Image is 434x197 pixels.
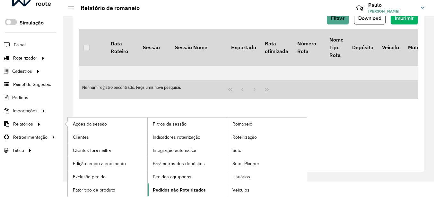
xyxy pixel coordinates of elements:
[153,160,205,167] span: Parâmetros dos depósitos
[106,29,138,66] th: Data Roteiro
[354,12,386,24] button: Download
[368,8,416,14] span: [PERSON_NAME]
[395,15,414,21] span: Imprimir
[68,144,147,157] a: Clientes fora malha
[148,131,227,144] a: Indicadores roteirização
[153,121,187,127] span: Filtros da sessão
[232,147,243,154] span: Setor
[12,94,28,101] span: Pedidos
[348,29,378,66] th: Depósito
[293,29,325,66] th: Número Rota
[68,131,147,144] a: Clientes
[73,147,111,154] span: Clientes fora malha
[227,144,307,157] a: Setor
[68,157,147,170] a: Edição tempo atendimento
[20,19,44,27] label: Simulação
[232,174,250,180] span: Usuários
[13,134,48,141] span: Retroalimentação
[148,144,227,157] a: Integração automática
[368,2,416,8] h3: Paulo
[148,170,227,183] a: Pedidos agrupados
[138,29,170,66] th: Sessão
[73,174,106,180] span: Exclusão pedido
[148,117,227,130] a: Filtros da sessão
[12,147,24,154] span: Tático
[13,81,51,88] span: Painel de Sugestão
[68,170,147,183] a: Exclusão pedido
[153,134,200,141] span: Indicadores roteirização
[68,117,147,130] a: Ações da sessão
[13,55,37,61] span: Roteirizador
[391,12,418,24] button: Imprimir
[73,134,89,141] span: Clientes
[227,170,307,183] a: Usuários
[153,174,191,180] span: Pedidos agrupados
[227,131,307,144] a: Roteirização
[227,157,307,170] a: Setor Planner
[153,147,196,154] span: Integração automática
[353,1,367,15] a: Contato Rápido
[74,5,140,12] h2: Relatório de romaneio
[148,157,227,170] a: Parâmetros dos depósitos
[232,160,259,167] span: Setor Planner
[232,134,257,141] span: Roteirização
[12,68,32,75] span: Cadastros
[73,160,126,167] span: Edição tempo atendimento
[227,117,307,130] a: Romaneio
[73,121,107,127] span: Ações da sessão
[13,121,33,127] span: Relatórios
[13,108,38,114] span: Importações
[325,29,348,66] th: Nome Tipo Rota
[14,42,26,48] span: Painel
[232,121,252,127] span: Romaneio
[378,29,404,66] th: Veículo
[358,15,381,21] span: Download
[227,29,260,66] th: Exportado
[260,29,292,66] th: Rota otimizada
[170,29,227,66] th: Sessão Nome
